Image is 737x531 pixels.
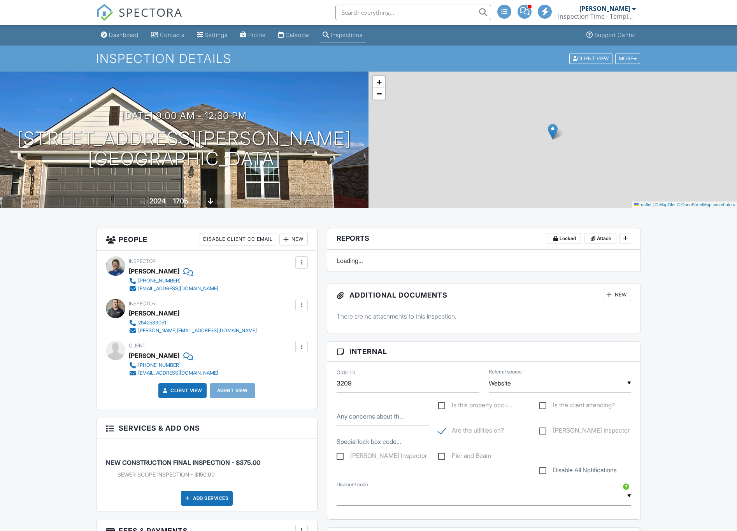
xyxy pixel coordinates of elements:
[129,265,179,277] div: [PERSON_NAME]
[129,258,156,264] span: Inspector
[337,412,404,421] label: Any concerns about the property?
[129,343,146,349] span: Client
[548,124,558,140] img: Marker
[337,481,368,488] label: Discount code
[138,278,181,284] div: [PHONE_NUMBER]
[275,28,313,42] a: Calendar
[138,286,218,292] div: [EMAIL_ADDRESS][DOMAIN_NAME]
[200,233,276,245] div: Disable Client CC Email
[190,199,200,205] span: sq. ft.
[595,32,636,38] div: Support Center
[129,319,257,327] a: 2542539051
[129,327,257,335] a: [PERSON_NAME][EMAIL_ADDRESS][DOMAIN_NAME]
[337,407,428,426] input: Any concerns about the property?
[438,452,491,462] label: Pier and Beam
[337,369,355,376] label: Order ID
[539,401,615,411] label: Is the client attending?
[634,202,651,207] a: Leaflet
[337,432,428,451] input: Special lock box code needed to access the property?
[438,427,504,436] label: Are the utilities on?
[373,76,385,88] a: Zoom in
[106,459,260,466] span: NEW CONSTRUCTION FINAL INSPECTION - $375.00
[335,5,491,20] input: Search everything...
[569,55,614,61] a: Client View
[122,110,247,121] h3: [DATE] 9:00 am - 12:30 pm
[327,342,640,362] h3: Internal
[279,233,308,245] div: New
[17,128,351,170] h1: [STREET_ADDRESS][PERSON_NAME] [GEOGRAPHIC_DATA]
[579,5,630,12] div: [PERSON_NAME]
[96,52,641,65] h1: Inspection Details
[138,362,181,368] div: [PHONE_NUMBER]
[181,491,233,506] div: Add Services
[337,312,631,321] p: There are no attachments to this inspection.
[194,28,231,42] a: Settings
[129,277,218,285] a: [PHONE_NUMBER]
[205,32,228,38] div: Settings
[655,202,676,207] a: © MapTiler
[138,328,257,334] div: [PERSON_NAME][EMAIL_ADDRESS][DOMAIN_NAME]
[129,285,218,293] a: [EMAIL_ADDRESS][DOMAIN_NAME]
[286,32,310,38] div: Calendar
[337,452,427,462] label: Aaron Inspector
[119,4,182,20] span: SPECTORA
[129,369,218,377] a: [EMAIL_ADDRESS][DOMAIN_NAME]
[558,12,636,20] div: Inspection Time - Temple/Waco
[129,361,218,369] a: [PHONE_NUMBER]
[138,320,166,326] div: 2542539051
[161,387,202,394] a: Client View
[97,228,317,251] h3: People
[653,202,654,207] span: |
[615,53,640,64] div: More
[377,77,382,87] span: +
[237,28,269,42] a: Profile
[96,11,182,27] a: SPECTORA
[319,28,366,42] a: Inspections
[96,4,113,21] img: The Best Home Inspection Software - Spectora
[677,202,735,207] a: © OpenStreetMap contributors
[98,28,142,42] a: Dashboard
[438,401,512,411] label: Is this property occupied?
[129,350,179,361] div: [PERSON_NAME]
[539,427,630,436] label: Kris Inspector
[148,28,188,42] a: Contacts
[583,28,639,42] a: Support Center
[569,53,612,64] div: Client View
[173,197,188,205] div: 1705
[129,301,156,307] span: Inspector
[129,307,179,319] div: [PERSON_NAME]
[138,370,218,376] div: [EMAIL_ADDRESS][DOMAIN_NAME]
[489,368,522,375] label: Referral source
[118,471,308,478] li: Add on: SEWER SCOPE INSPECTION
[327,284,640,306] h3: Additional Documents
[337,437,401,446] label: Special lock box code needed to access the property?
[331,32,363,38] div: Inspections
[140,199,148,205] span: Built
[377,89,382,98] span: −
[248,32,266,38] div: Profile
[97,418,317,438] h3: Services & Add ons
[149,197,166,205] div: 2024
[539,466,617,476] label: Disable All Notifications
[603,289,631,301] div: New
[214,199,223,205] span: slab
[160,32,184,38] div: Contacts
[109,32,139,38] div: Dashboard
[373,88,385,100] a: Zoom out
[106,444,308,485] li: Service: NEW CONSTRUCTION FINAL INSPECTION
